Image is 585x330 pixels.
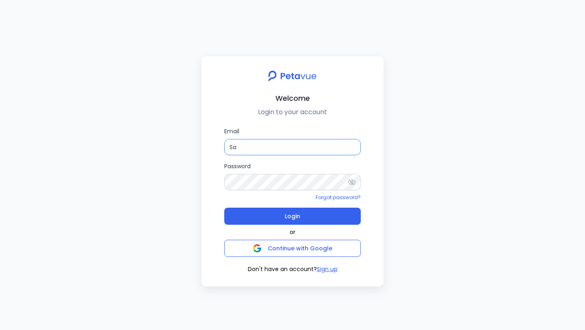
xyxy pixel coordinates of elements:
p: Login to your account [208,107,377,117]
button: Sign up [317,265,338,274]
span: Don't have an account? [248,265,317,274]
button: Login [224,208,361,225]
span: Continue with Google [268,244,332,252]
input: Email [224,139,361,155]
span: Login [285,211,300,222]
label: Email [224,127,361,155]
span: or [290,228,295,237]
input: Password [224,174,361,190]
h2: Welcome [208,92,377,104]
label: Password [224,162,361,190]
a: Forgot password? [316,194,361,201]
button: Continue with Google [224,240,361,257]
img: petavue logo [263,66,322,86]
